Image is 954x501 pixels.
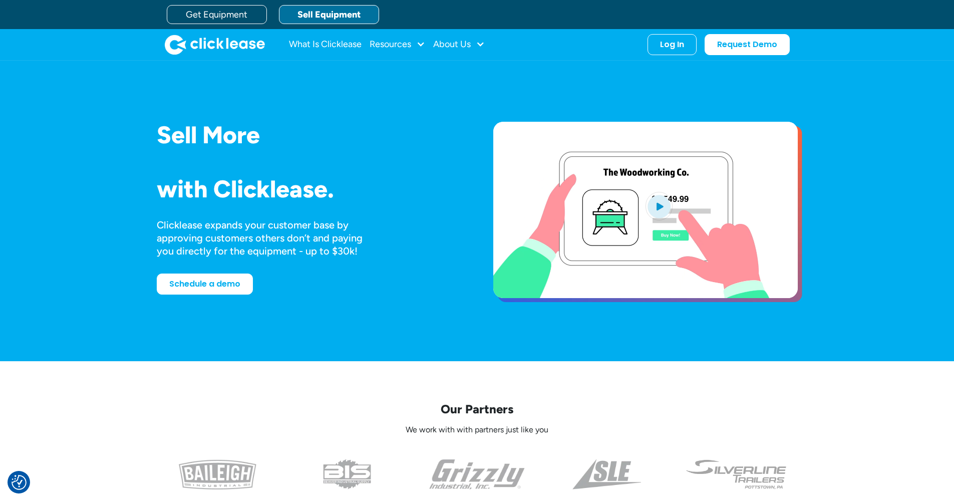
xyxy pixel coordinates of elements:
[157,176,461,202] h1: with Clicklease.
[705,34,790,55] a: Request Demo
[433,35,485,55] div: About Us
[157,425,798,435] p: We work with with partners just like you
[12,475,27,490] button: Consent Preferences
[12,475,27,490] img: Revisit consent button
[289,35,362,55] a: What Is Clicklease
[157,274,253,295] a: Schedule a demo
[493,122,798,298] a: open lightbox
[685,459,788,489] img: undefined
[660,40,684,50] div: Log In
[157,218,381,258] div: Clicklease expands your customer base by approving customers others don’t and paying you directly...
[157,122,461,148] h1: Sell More
[279,5,379,24] a: Sell Equipment
[429,459,525,489] img: the grizzly industrial inc logo
[165,35,265,55] a: home
[572,459,641,489] img: a black and white photo of the side of a triangle
[179,459,256,489] img: baileigh logo
[165,35,265,55] img: Clicklease logo
[157,401,798,417] p: Our Partners
[323,459,371,489] img: the logo for beaver industrial supply
[370,35,425,55] div: Resources
[167,5,267,24] a: Get Equipment
[646,192,673,220] img: Blue play button logo on a light blue circular background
